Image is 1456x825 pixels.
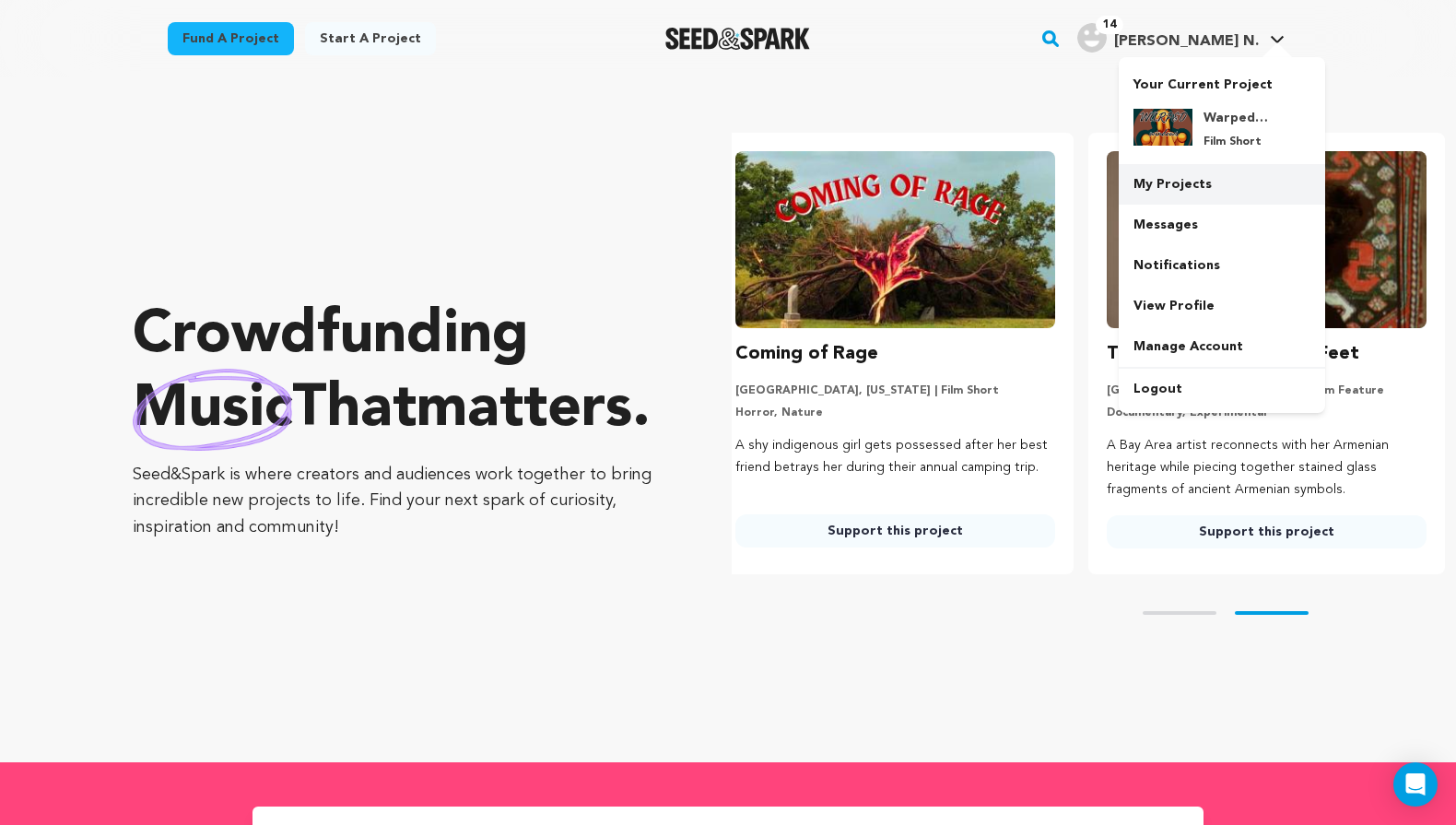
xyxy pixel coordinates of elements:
a: Your Current Project Warped Windows Film Short [1133,68,1310,164]
p: Your Current Project [1133,68,1310,94]
a: Messages [1119,205,1325,245]
img: user.png [1077,23,1107,53]
p: Horror, Nature [735,406,1055,420]
a: Notifications [1119,245,1325,286]
a: VandeWalker N.'s Profile [1074,19,1288,53]
a: View Profile [1119,286,1325,326]
a: Support this project [735,514,1055,548]
img: hand sketched image [133,369,292,451]
a: Seed&Spark Homepage [665,28,810,50]
p: A Bay Area artist reconnects with her Armenian heritage while piecing together stained glass frag... [1107,435,1427,501]
h3: The Dragon Under Our Feet [1107,339,1359,369]
a: Logout [1119,369,1325,409]
p: Seed&Spark is where creators and audiences work together to bring incredible new projects to life... [133,462,658,541]
h3: Coming of Rage [735,339,878,369]
a: Fund a project [168,22,294,55]
img: 3a322f0485f2ca3b.png [1133,109,1192,146]
span: VandeWalker N.'s Profile [1074,19,1288,58]
p: Documentary, Experimental [1107,406,1427,420]
img: Coming of Rage image [735,151,1055,328]
div: Open Intercom Messenger [1393,762,1438,807]
p: A shy indigenous girl gets possessed after her best friend betrays her during their annual campin... [735,435,1055,479]
img: The Dragon Under Our Feet image [1107,151,1427,328]
div: VandeWalker N.'s Profile [1077,23,1259,53]
a: Start a project [305,22,436,55]
p: Film Short [1204,135,1270,149]
span: matters [417,381,632,440]
a: Manage Account [1119,326,1325,367]
img: Seed&Spark Logo Dark Mode [665,28,810,50]
h4: Warped Windows [1204,109,1270,127]
a: Support this project [1107,515,1427,548]
p: Crowdfunding that . [133,300,658,447]
p: [GEOGRAPHIC_DATA], [US_STATE] | Film Feature [1107,383,1427,398]
span: [PERSON_NAME] N. [1114,34,1259,49]
a: My Projects [1119,164,1325,205]
span: 14 [1096,16,1123,34]
p: [GEOGRAPHIC_DATA], [US_STATE] | Film Short [735,383,1055,398]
